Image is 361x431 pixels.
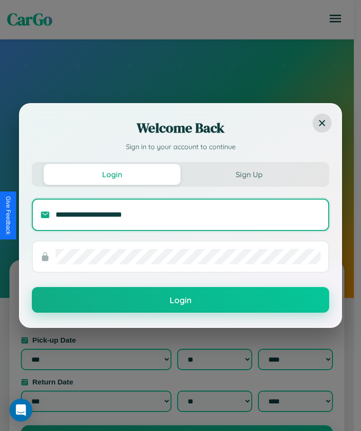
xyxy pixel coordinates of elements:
button: Sign Up [180,164,317,185]
div: Give Feedback [5,196,11,235]
h2: Welcome Back [32,118,329,137]
button: Login [44,164,180,185]
div: Open Intercom Messenger [9,399,32,421]
p: Sign in to your account to continue [32,142,329,153]
button: Login [32,287,329,313]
